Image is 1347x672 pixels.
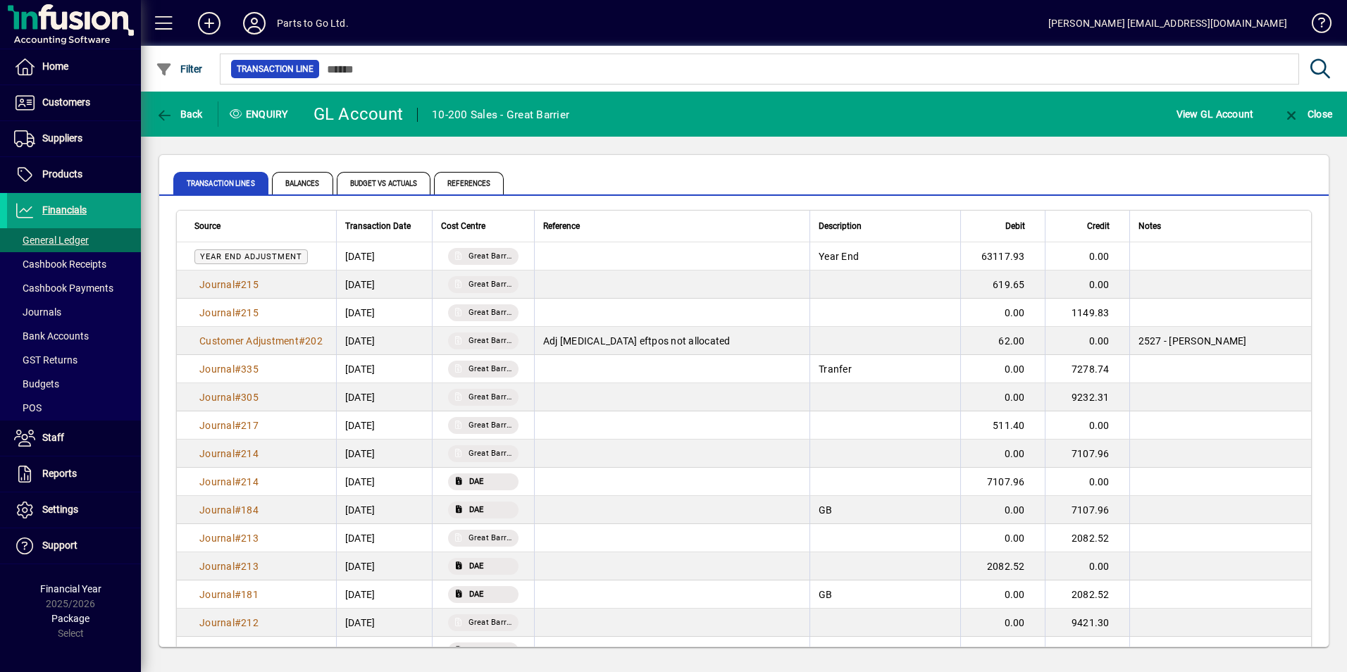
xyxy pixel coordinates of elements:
[42,132,82,144] span: Suppliers
[468,278,513,292] span: Great Barrier
[345,390,375,404] span: [DATE]
[7,372,141,396] a: Budgets
[235,476,241,487] span: #
[345,418,375,433] span: [DATE]
[960,299,1045,327] td: 0.00
[469,587,484,602] span: DAE
[241,504,259,516] span: 184
[960,383,1045,411] td: 0.00
[241,279,259,290] span: 215
[960,552,1045,580] td: 2082.52
[235,279,241,290] span: #
[7,252,141,276] a: Cashbook Receipts
[199,561,235,572] span: Journal
[194,305,263,321] a: Journal#215
[1048,12,1287,35] div: [PERSON_NAME] [EMAIL_ADDRESS][DOMAIN_NAME]
[14,354,77,366] span: GST Returns
[199,335,299,347] span: Customer Adjustment
[469,503,484,517] span: DAE
[345,616,375,630] span: [DATE]
[468,447,513,461] span: Great Barrier
[152,101,206,127] button: Back
[543,335,731,347] span: Adj [MEDICAL_DATA] eftpos not allocated
[468,390,513,404] span: Great Barrier
[819,218,862,234] span: Description
[241,476,259,487] span: 214
[819,589,833,600] span: GB
[194,643,263,659] a: Journal#212
[199,363,235,375] span: Journal
[156,108,203,120] span: Back
[960,496,1045,524] td: 0.00
[51,613,89,624] span: Package
[1045,242,1129,270] td: 0.00
[7,456,141,492] a: Reports
[1005,218,1025,234] span: Debit
[14,402,42,413] span: POS
[199,617,235,628] span: Journal
[7,157,141,192] a: Products
[199,533,235,544] span: Journal
[543,218,801,234] div: Reference
[469,559,484,573] span: DAE
[819,504,833,516] span: GB
[960,524,1045,552] td: 0.00
[7,492,141,528] a: Settings
[42,468,77,479] span: Reports
[199,392,235,403] span: Journal
[194,559,263,574] a: Journal#213
[14,306,61,318] span: Journals
[1045,270,1129,299] td: 0.00
[1301,3,1329,49] a: Knowledge Base
[272,172,333,194] span: Balances
[277,12,349,35] div: Parts to Go Ltd.
[1283,108,1332,120] span: Close
[1045,383,1129,411] td: 9232.31
[235,533,241,544] span: #
[241,392,259,403] span: 305
[314,103,404,125] div: GL Account
[1173,101,1258,127] button: View GL Account
[241,363,259,375] span: 335
[194,277,263,292] a: Journal#215
[345,362,375,376] span: [DATE]
[1279,101,1336,127] button: Close
[345,447,375,461] span: [DATE]
[194,474,263,490] a: Journal#214
[960,637,1045,665] td: 9421.30
[7,421,141,456] a: Staff
[1045,580,1129,609] td: 2082.52
[241,533,259,544] span: 213
[468,362,513,376] span: Great Barrier
[1045,552,1129,580] td: 0.00
[960,440,1045,468] td: 0.00
[468,418,513,433] span: Great Barrier
[200,252,302,261] span: Year end adjustment
[960,270,1045,299] td: 619.65
[1138,335,1247,347] span: 2527 - [PERSON_NAME]
[345,218,423,234] div: Transaction Date
[960,580,1045,609] td: 0.00
[7,276,141,300] a: Cashbook Payments
[42,168,82,180] span: Products
[960,355,1045,383] td: 0.00
[345,559,375,573] span: [DATE]
[345,334,375,348] span: [DATE]
[345,249,375,263] span: [DATE]
[199,504,235,516] span: Journal
[468,531,513,545] span: Great Barrier
[199,645,235,657] span: Journal
[337,172,431,194] span: Budget vs Actuals
[960,327,1045,355] td: 62.00
[7,228,141,252] a: General Ledger
[194,587,263,602] a: Journal#181
[14,282,113,294] span: Cashbook Payments
[194,418,263,433] a: Journal#217
[819,251,859,262] span: Year End
[1087,218,1110,234] span: Credit
[7,300,141,324] a: Journals
[194,218,221,234] span: Source
[1045,637,1129,665] td: 0.00
[468,334,513,348] span: Great Barrier
[305,335,323,347] span: 202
